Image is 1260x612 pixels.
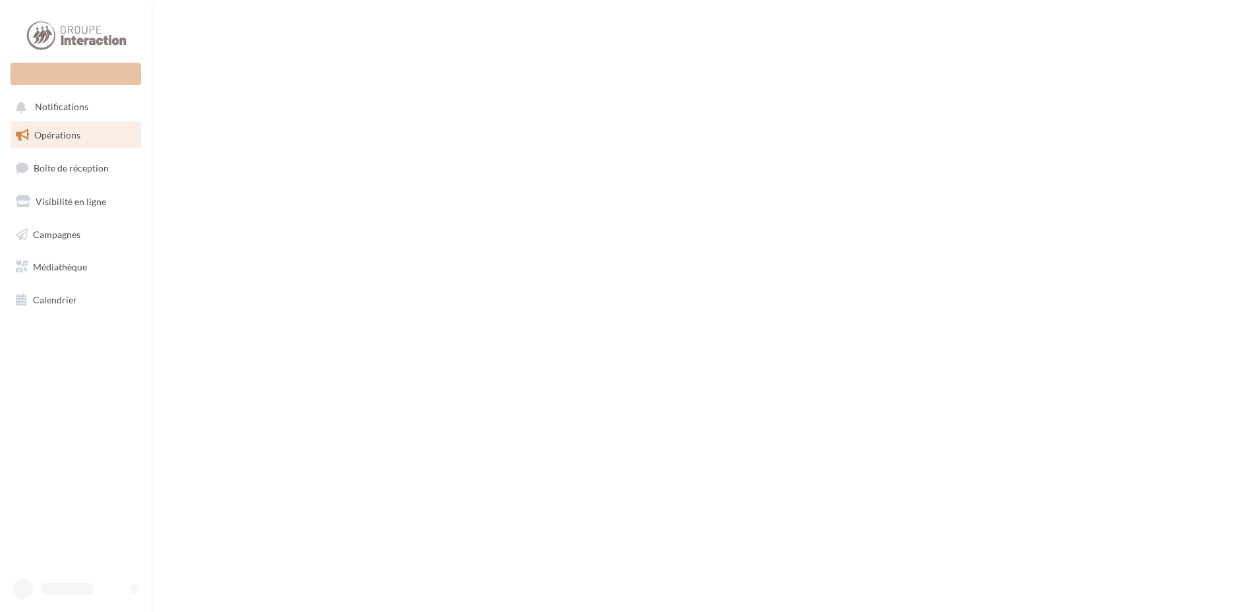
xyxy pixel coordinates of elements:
[33,228,80,239] span: Campagnes
[11,63,141,85] div: Nouvelle campagne
[8,154,144,182] a: Boîte de réception
[33,294,77,305] span: Calendrier
[34,162,109,173] span: Boîte de réception
[36,196,106,207] span: Visibilité en ligne
[35,102,88,113] span: Notifications
[8,188,144,216] a: Visibilité en ligne
[8,221,144,249] a: Campagnes
[8,286,144,314] a: Calendrier
[8,253,144,281] a: Médiathèque
[33,261,87,272] span: Médiathèque
[34,129,80,140] span: Opérations
[8,121,144,149] a: Opérations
